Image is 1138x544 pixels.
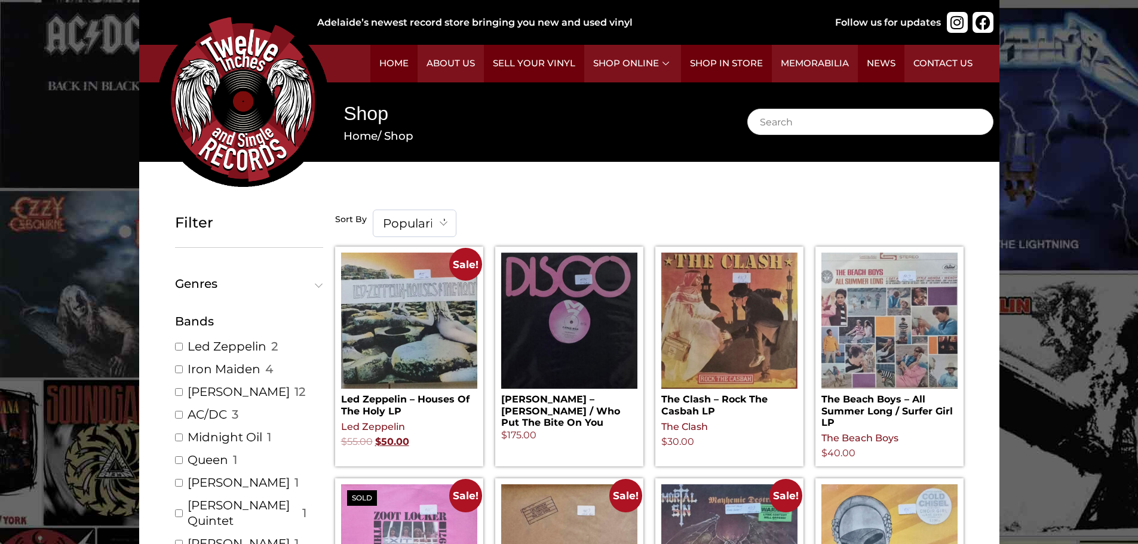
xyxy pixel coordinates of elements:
span: 4 [265,361,273,377]
a: The Clash [661,421,708,432]
a: [PERSON_NAME] [188,384,290,399]
span: Sale! [609,479,642,512]
h2: [PERSON_NAME] – [PERSON_NAME] / Who Put The Bite On You [501,389,637,428]
a: [PERSON_NAME] [188,475,290,490]
img: Ralph White – Fancy Dan / Who Put The Bite On You [501,253,637,389]
bdi: 55.00 [341,436,373,447]
a: [PERSON_NAME] Quintet [188,497,298,528]
span: Sold [347,490,377,506]
h2: Led Zeppelin – Houses Of The Holy LP [341,389,477,416]
span: 1 [267,429,271,445]
input: Search [747,109,993,135]
a: Queen [188,452,228,468]
bdi: 50.00 [375,436,409,447]
a: AC/DC [188,407,227,422]
span: Sale! [449,479,482,512]
img: Led Zeppelin – Houses Of The Holy LP [341,253,477,389]
bdi: 30.00 [661,436,694,447]
span: $ [661,436,667,447]
a: Shop Online [584,45,681,82]
span: 1 [302,505,306,521]
a: Led Zeppelin [341,421,405,432]
span: 3 [232,407,238,422]
h5: Filter [175,214,323,232]
a: Home [370,45,418,82]
span: 12 [295,384,305,399]
bdi: 175.00 [501,429,536,441]
span: $ [375,436,381,447]
a: News [858,45,904,82]
h1: Shop [343,100,711,127]
nav: Breadcrumb [343,128,711,145]
a: About Us [418,45,484,82]
span: Sale! [769,479,802,512]
a: Shop in Store [681,45,772,82]
div: Follow us for updates [835,16,941,30]
a: The Clash – Rock The Casbah LP [661,253,797,416]
a: Sale! Led Zeppelin – Houses Of The Holy LP [341,253,477,416]
a: Iron Maiden [188,361,260,377]
span: Genres [175,278,318,290]
span: Popularity [373,210,456,237]
div: Bands [175,312,323,330]
span: Popularity [373,210,456,236]
span: 1 [233,452,237,468]
img: The Clash – Rock The Casbah LP [661,253,797,389]
span: $ [821,447,827,459]
button: Genres [175,278,323,290]
div: Adelaide’s newest record store bringing you new and used vinyl [317,16,796,30]
bdi: 40.00 [821,447,855,459]
span: $ [501,429,507,441]
span: 1 [295,475,299,490]
h2: The Beach Boys – All Summer Long / Surfer Girl LP [821,389,958,428]
a: The Beach Boys – All Summer Long / Surfer Girl LP [821,253,958,428]
a: Memorabilia [772,45,858,82]
a: Contact Us [904,45,981,82]
span: Sale! [449,248,482,281]
a: The Beach Boys [821,432,898,444]
a: Led Zeppelin [188,339,266,354]
h2: The Clash – Rock The Casbah LP [661,389,797,416]
img: The Beach Boys – All Summer Long / Surfer Girl LP [821,253,958,389]
a: Home [343,129,378,143]
a: Sell Your Vinyl [484,45,584,82]
a: Midnight Oil [188,429,262,445]
span: 2 [271,339,278,354]
h5: Sort By [335,214,367,225]
span: $ [341,436,347,447]
a: [PERSON_NAME] – [PERSON_NAME] / Who Put The Bite On You $175.00 [501,253,637,442]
